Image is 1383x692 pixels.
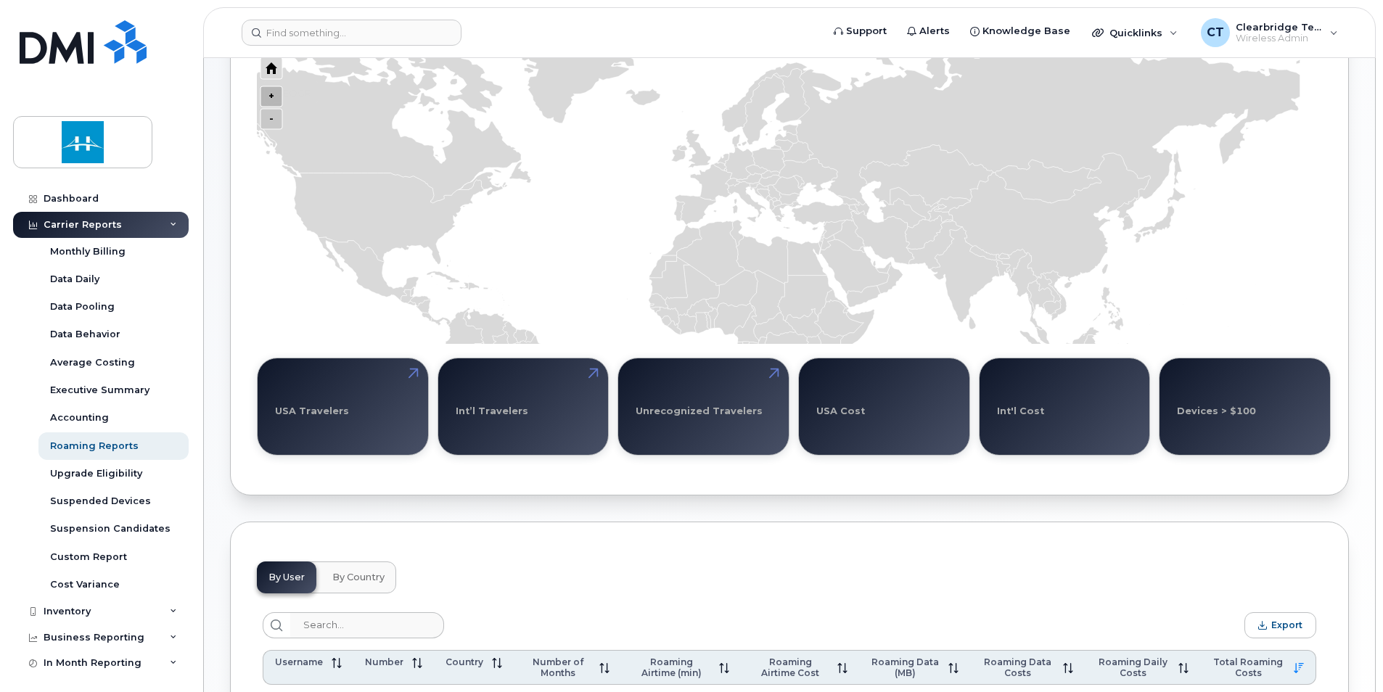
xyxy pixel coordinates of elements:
[1191,18,1348,47] div: Clearbridge Tech
[260,86,282,107] g: Press ENTER to zoom out
[1177,405,1256,416] div: Devices > $100
[275,656,323,667] span: Username
[1207,24,1224,41] span: CT
[982,24,1070,38] span: Knowledge Base
[1109,27,1162,38] span: Quicklinks
[456,405,528,416] div: Int’l Travelers
[525,656,591,678] span: Number of Months
[633,656,710,678] span: Roaming Airtime (min)
[752,656,829,678] span: Roaming Airtime Cost
[1271,619,1302,630] span: Export
[290,612,444,638] input: Search...
[446,656,483,667] span: Country
[260,109,282,129] g: Press ENTER to zoom in
[960,17,1080,46] a: Knowledge Base
[897,17,960,46] a: Alerts
[816,405,865,416] div: USA Cost
[919,24,950,38] span: Alerts
[1096,656,1170,678] span: Roaming Daily Costs
[1236,33,1323,44] span: Wireless Admin
[982,656,1054,678] span: Roaming Data Costs
[275,405,349,416] div: USA Travelers
[871,656,940,678] span: Roaming Data (MB)
[846,24,887,38] span: Support
[332,572,385,583] span: By Country
[1082,18,1188,47] div: Quicklinks
[1212,656,1285,678] span: Total Roaming Costs
[242,20,461,46] input: Find something...
[997,405,1044,416] div: Int'l Cost
[365,656,403,667] span: Number
[636,405,763,416] div: Unrecognized Travelers
[1236,21,1323,33] span: Clearbridge Tech
[1244,612,1316,638] button: Export
[824,17,897,46] a: Support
